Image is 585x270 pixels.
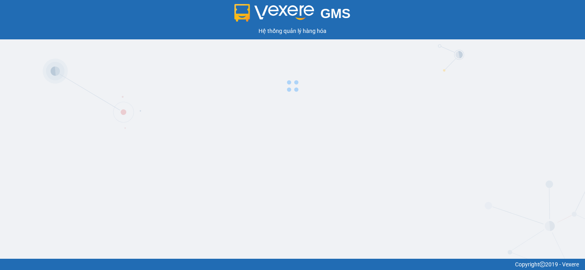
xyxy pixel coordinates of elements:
[234,12,351,18] a: GMS
[234,4,314,22] img: logo 2
[6,260,579,269] div: Copyright 2019 - Vexere
[540,262,545,267] span: copyright
[2,27,583,35] div: Hệ thống quản lý hàng hóa
[320,6,351,21] span: GMS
